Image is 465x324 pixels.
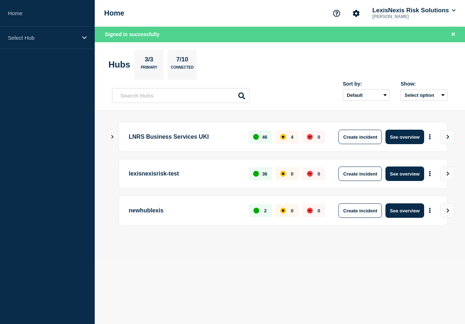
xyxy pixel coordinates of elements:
[280,171,286,177] div: affected
[425,130,435,144] button: More actions
[329,6,344,21] button: Support
[449,30,458,39] button: Close banner
[264,208,266,213] p: 2
[171,65,193,73] p: Connected
[349,6,364,21] button: Account settings
[104,9,124,17] h1: Home
[253,208,259,213] div: up
[385,167,424,181] button: See overview
[338,203,382,218] button: Create incident
[338,130,382,144] button: Create incident
[291,171,293,177] p: 0
[385,130,424,144] button: See overview
[307,171,313,177] div: down
[343,89,390,101] select: Sort by
[291,134,293,140] p: 4
[129,130,240,144] p: LNRS Business Services UKI
[108,60,130,70] h2: Hubs
[440,167,455,181] button: View
[142,56,156,65] p: 3/3
[112,88,249,103] input: Search Hubs
[317,134,320,140] p: 0
[141,65,157,73] p: Primary
[307,208,313,213] div: down
[317,171,320,177] p: 0
[174,56,191,65] p: 7/10
[343,81,390,87] div: Sort by:
[129,167,240,181] p: lexisnexisrisk-test
[111,134,114,140] button: Show Connected Hubs
[440,203,455,218] button: View
[105,31,159,37] span: Signed in successfully
[307,134,313,140] div: down
[253,171,259,177] div: up
[129,203,240,218] p: newhublexis
[425,204,435,217] button: More actions
[401,81,448,87] div: Show:
[425,167,435,181] button: More actions
[291,208,293,213] p: 0
[401,89,448,101] button: Select option
[317,208,320,213] p: 0
[440,130,455,144] button: View
[253,134,259,140] div: up
[262,134,267,140] p: 46
[262,171,267,177] p: 36
[371,14,446,19] p: [PERSON_NAME]
[371,7,457,14] button: LexisNexis Risk Solutions
[8,35,77,41] p: Select Hub
[338,167,382,181] button: Create incident
[385,203,424,218] button: See overview
[280,208,286,213] div: affected
[280,134,286,140] div: affected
